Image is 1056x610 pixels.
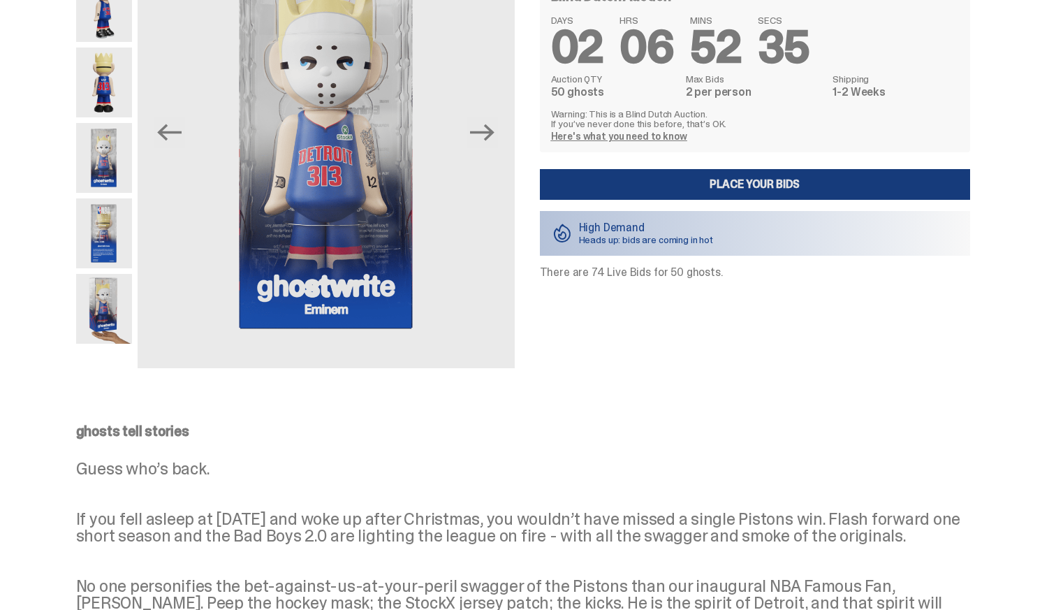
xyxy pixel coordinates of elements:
[758,18,809,76] span: 35
[76,274,132,344] img: eminem%20scale.png
[551,87,677,98] dd: 50 ghosts
[551,109,959,129] p: Warning: This is a Blind Dutch Auction. If you’ve never done this before, that’s OK.
[154,117,185,148] button: Previous
[686,74,825,84] dt: Max Bids
[76,424,970,438] p: ghosts tell stories
[833,87,958,98] dd: 1-2 Weeks
[540,169,970,200] a: Place your Bids
[579,222,714,233] p: High Demand
[551,18,603,76] span: 02
[690,18,741,76] span: 52
[551,74,677,84] dt: Auction QTY
[619,15,673,25] span: HRS
[540,267,970,278] p: There are 74 Live Bids for 50 ghosts.
[579,235,714,245] p: Heads up: bids are coming in hot
[758,15,809,25] span: SECS
[833,74,958,84] dt: Shipping
[551,130,687,143] a: Here's what you need to know
[76,48,132,117] img: Copy%20of%20Eminem_NBA_400_6.png
[551,15,603,25] span: DAYS
[76,123,132,193] img: Eminem_NBA_400_12.png
[686,87,825,98] dd: 2 per person
[76,198,132,268] img: Eminem_NBA_400_13.png
[619,18,673,76] span: 06
[690,15,741,25] span: MINS
[467,117,498,148] button: Next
